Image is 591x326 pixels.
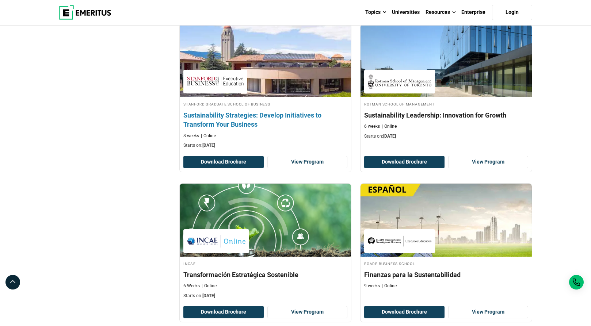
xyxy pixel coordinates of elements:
p: Online [382,283,397,289]
a: Sustainability Course by Stanford Graduate School of Business - November 13, 2025 Stanford Gradua... [180,24,351,152]
p: Online [202,283,217,289]
button: Download Brochure [183,156,264,168]
img: EGADE Business School [368,233,431,249]
button: Download Brochure [183,306,264,318]
h4: Sustainability Leadership: Innovation for Growth [364,111,528,120]
h4: INCAE [183,260,347,266]
a: View Program [267,156,348,168]
a: View Program [267,306,348,318]
span: [DATE] [202,293,215,298]
h4: Finanzas para la Sustentabilidad [364,270,528,279]
h4: Transformación Estratégica Sostenible [183,270,347,279]
img: Finanzas para la Sustentabilidad | Online Finance Course [361,184,532,257]
a: View Program [448,306,529,318]
h4: Rotman School of Management [364,101,528,107]
p: Starts on: [183,293,347,299]
h4: Sustainability Strategies: Develop Initiatives to Transform Your Business [183,111,347,129]
button: Download Brochure [364,306,445,318]
a: Sustainability Course by INCAE - September 15, 2025 INCAE INCAE Transformación Estratégica Sosten... [180,184,351,303]
img: Rotman School of Management [368,73,431,90]
a: Finance Course by EGADE Business School - EGADE Business School EGADE Business School Finanzas pa... [361,184,532,293]
p: Online [201,133,216,139]
span: [DATE] [383,134,396,139]
span: [DATE] [202,143,215,148]
p: Online [382,123,397,130]
img: Stanford Graduate School of Business [187,73,244,90]
h4: EGADE Business School [364,260,528,266]
a: Business Management Course by Rotman School of Management - January 22, 2026 Rotman School of Man... [361,24,532,143]
img: Sustainability Leadership: Innovation for Growth | Online Business Management Course [361,24,532,97]
p: 9 weeks [364,283,380,289]
p: Starts on: [183,142,347,149]
p: Starts on: [364,133,528,139]
button: Download Brochure [364,156,445,168]
p: 6 Weeks [183,283,200,289]
img: INCAE [187,233,245,249]
h4: Stanford Graduate School of Business [183,101,347,107]
p: 6 weeks [364,123,380,130]
img: Transformación Estratégica Sostenible | Online Sustainability Course [180,184,351,257]
img: Sustainability Strategies: Develop Initiatives to Transform Your Business | Online Sustainability... [171,20,360,101]
p: 8 weeks [183,133,199,139]
a: View Program [448,156,529,168]
a: Login [492,5,532,20]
